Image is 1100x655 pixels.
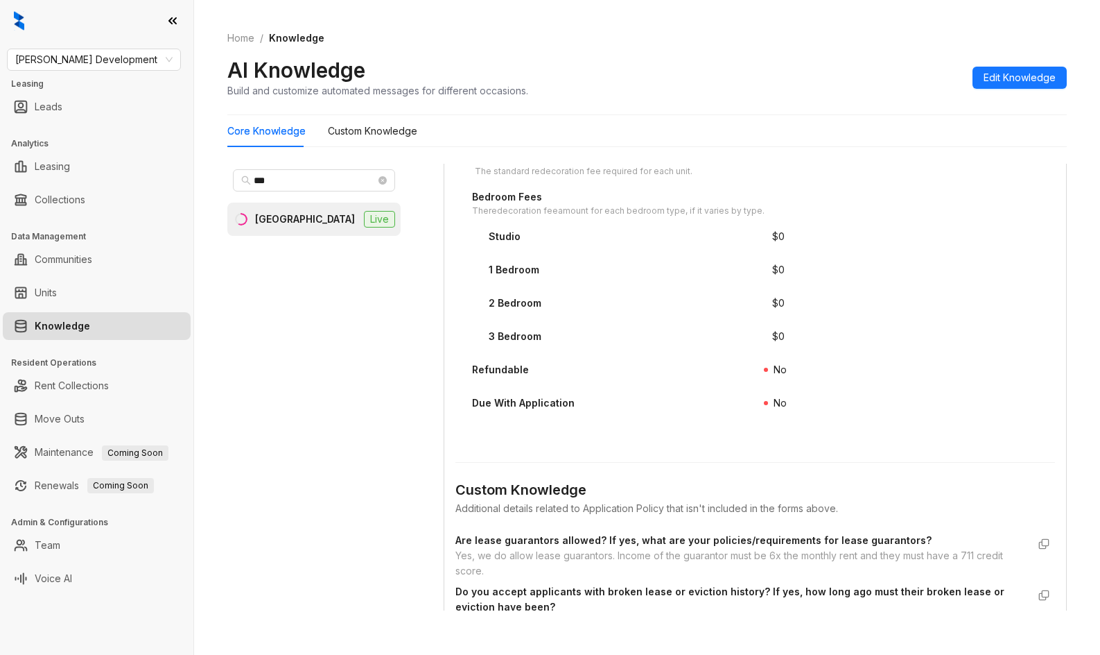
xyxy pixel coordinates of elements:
[35,246,92,273] a: Communities
[3,439,191,466] li: Maintenance
[35,405,85,433] a: Move Outs
[455,548,1027,579] div: Yes, we do allow lease guarantors. Income of the guarantor must be 6x the monthly rent and they m...
[3,372,191,400] li: Rent Collections
[972,67,1067,89] button: Edit Knowledge
[475,165,692,178] div: The standard redecoration fee required for each unit.
[455,501,1055,516] div: Additional details related to Application Policy that isn't included in the forms above.
[11,357,193,369] h3: Resident Operations
[225,31,257,46] a: Home
[255,212,355,227] div: [GEOGRAPHIC_DATA]
[772,229,785,244] div: $ 0
[3,531,191,559] li: Team
[3,405,191,433] li: Move Outs
[227,124,306,139] div: Core Knowledge
[772,262,785,278] div: $ 0
[472,205,765,218] div: The redecoration fee amount for each bedroom type, if it varies by type.
[364,211,395,228] span: Live
[772,296,785,311] div: $ 0
[472,362,529,377] div: Refundable
[3,186,191,214] li: Collections
[227,83,528,98] div: Build and customize automated messages for different occasions.
[472,395,575,411] div: Due With Application
[260,31,263,46] li: /
[241,176,251,185] span: search
[378,176,387,185] span: close-circle
[227,57,365,83] h2: AI Knowledge
[11,230,193,243] h3: Data Management
[35,565,72,593] a: Voice AI
[455,479,1055,501] div: Custom Knowledge
[984,70,1056,85] span: Edit Knowledge
[328,124,417,139] div: Custom Knowledge
[15,49,173,70] span: Davis Development
[455,586,1004,613] strong: Do you accept applicants with broken lease or eviction history? If yes, how long ago must their b...
[35,472,154,500] a: RenewalsComing Soon
[489,296,541,311] div: 2 Bedroom
[472,189,765,205] div: Bedroom Fees
[87,478,154,493] span: Coming Soon
[3,312,191,340] li: Knowledge
[489,329,541,344] div: 3 Bedroom
[3,472,191,500] li: Renewals
[35,312,90,340] a: Knowledge
[35,531,60,559] a: Team
[3,565,191,593] li: Voice AI
[35,279,57,307] a: Units
[35,186,85,214] a: Collections
[11,137,193,150] h3: Analytics
[35,93,62,121] a: Leads
[3,93,191,121] li: Leads
[102,445,168,461] span: Coming Soon
[489,229,521,244] div: Studio
[11,78,193,90] h3: Leasing
[774,364,787,375] span: No
[14,11,24,31] img: logo
[269,32,324,44] span: Knowledge
[3,153,191,180] li: Leasing
[11,516,193,529] h3: Admin & Configurations
[489,262,539,278] div: 1 Bedroom
[772,329,785,344] div: $ 0
[774,397,787,409] span: No
[35,372,109,400] a: Rent Collections
[3,246,191,273] li: Communities
[3,279,191,307] li: Units
[455,534,932,546] strong: Are lease guarantors allowed? If yes, what are your policies/requirements for lease guarantors?
[35,153,70,180] a: Leasing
